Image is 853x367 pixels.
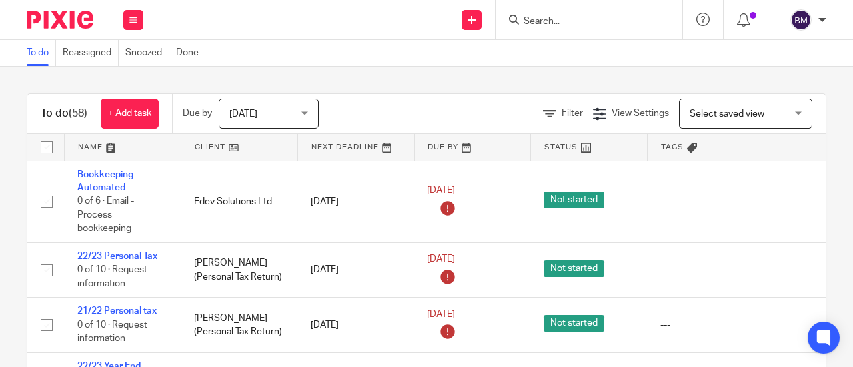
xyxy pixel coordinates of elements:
[660,263,750,276] div: ---
[77,196,134,233] span: 0 of 6 · Email - Process bookkeeping
[790,9,812,31] img: svg%3E
[176,40,205,66] a: Done
[41,107,87,121] h1: To do
[544,315,604,332] span: Not started
[297,161,414,242] td: [DATE]
[427,255,455,264] span: [DATE]
[77,170,139,192] a: Bookkeeping - Automated
[660,195,750,208] div: ---
[612,109,669,118] span: View Settings
[544,192,604,208] span: Not started
[77,306,157,316] a: 21/22 Personal tax
[661,143,684,151] span: Tags
[297,298,414,352] td: [DATE]
[544,260,604,277] span: Not started
[181,298,297,352] td: [PERSON_NAME] (Personal Tax Return)
[125,40,169,66] a: Snoozed
[229,109,257,119] span: [DATE]
[27,40,56,66] a: To do
[427,310,455,319] span: [DATE]
[63,40,119,66] a: Reassigned
[181,242,297,297] td: [PERSON_NAME] (Personal Tax Return)
[77,252,157,261] a: 22/23 Personal Tax
[183,107,212,120] p: Due by
[522,16,642,28] input: Search
[181,161,297,242] td: Edev Solutions Ltd
[77,265,147,288] span: 0 of 10 · Request information
[27,11,93,29] img: Pixie
[562,109,583,118] span: Filter
[101,99,159,129] a: + Add task
[69,108,87,119] span: (58)
[660,318,750,332] div: ---
[690,109,764,119] span: Select saved view
[77,320,147,344] span: 0 of 10 · Request information
[427,186,455,196] span: [DATE]
[297,242,414,297] td: [DATE]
